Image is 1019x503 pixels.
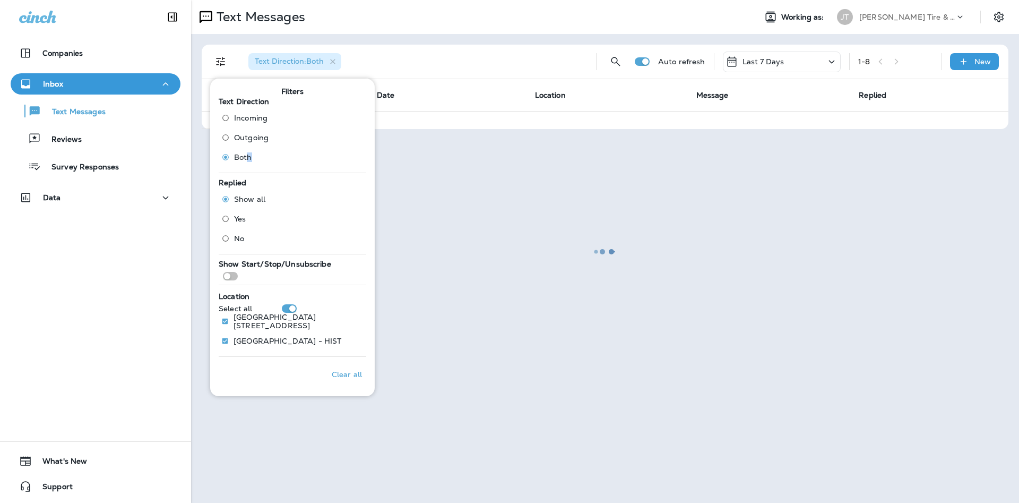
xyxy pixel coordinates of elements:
span: Location [219,292,249,301]
span: Replied [219,178,246,187]
span: Show all [234,195,265,203]
span: Outgoing [234,133,269,142]
button: Support [11,476,180,497]
button: Clear all [327,361,366,388]
span: Text Direction [219,97,269,106]
span: Incoming [234,114,267,122]
p: [GEOGRAPHIC_DATA] - HIST [234,337,341,345]
p: Inbox [43,80,63,88]
button: Inbox [11,73,180,95]
p: [GEOGRAPHIC_DATA][STREET_ADDRESS] [234,313,358,330]
p: Clear all [332,370,362,379]
p: Companies [42,49,83,57]
button: Data [11,187,180,208]
p: Data [43,193,61,202]
span: Support [32,482,73,495]
p: New [974,57,991,66]
button: Text Messages [11,100,180,122]
span: What's New [32,457,87,470]
p: Text Messages [41,107,106,117]
span: Yes [234,215,246,223]
p: Select all [219,304,252,313]
button: What's New [11,450,180,472]
span: Both [234,153,252,161]
span: No [234,234,244,243]
button: Collapse Sidebar [158,6,187,28]
button: Survey Responses [11,155,180,177]
button: Companies [11,42,180,64]
div: Filters [210,72,375,396]
p: Reviews [41,135,82,145]
span: Show Start/Stop/Unsubscribe [219,259,331,269]
span: Filters [281,87,304,96]
p: Survey Responses [41,163,119,173]
button: Reviews [11,127,180,150]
